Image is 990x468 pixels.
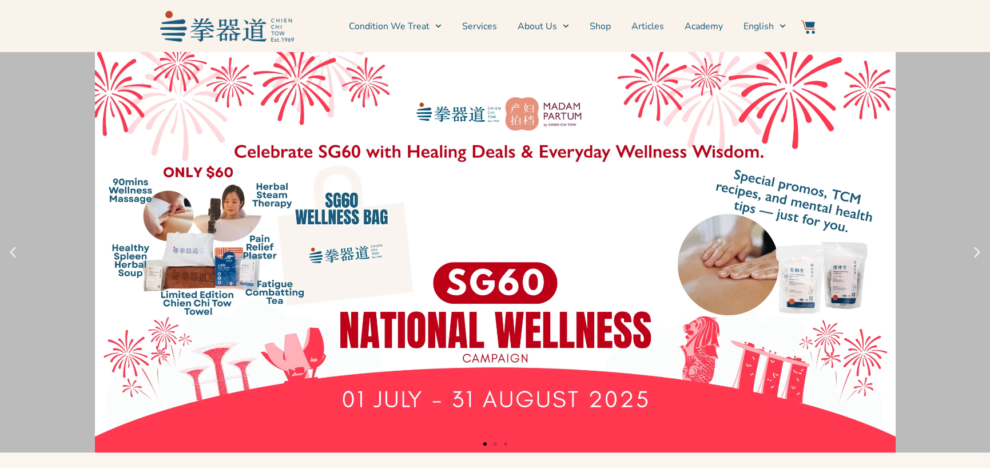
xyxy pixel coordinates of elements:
a: Services [462,12,497,41]
nav: Menu [300,12,786,41]
a: Shop [590,12,611,41]
div: Next slide [970,245,984,260]
a: Academy [685,12,723,41]
a: English [744,12,786,41]
span: English [744,19,774,33]
span: Go to slide 1 [483,442,487,446]
a: About Us [518,12,569,41]
a: Condition We Treat [349,12,442,41]
span: Go to slide 3 [504,442,507,446]
div: Previous slide [6,245,20,260]
span: Go to slide 2 [494,442,497,446]
img: Website Icon-03 [801,20,815,34]
a: Articles [631,12,664,41]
